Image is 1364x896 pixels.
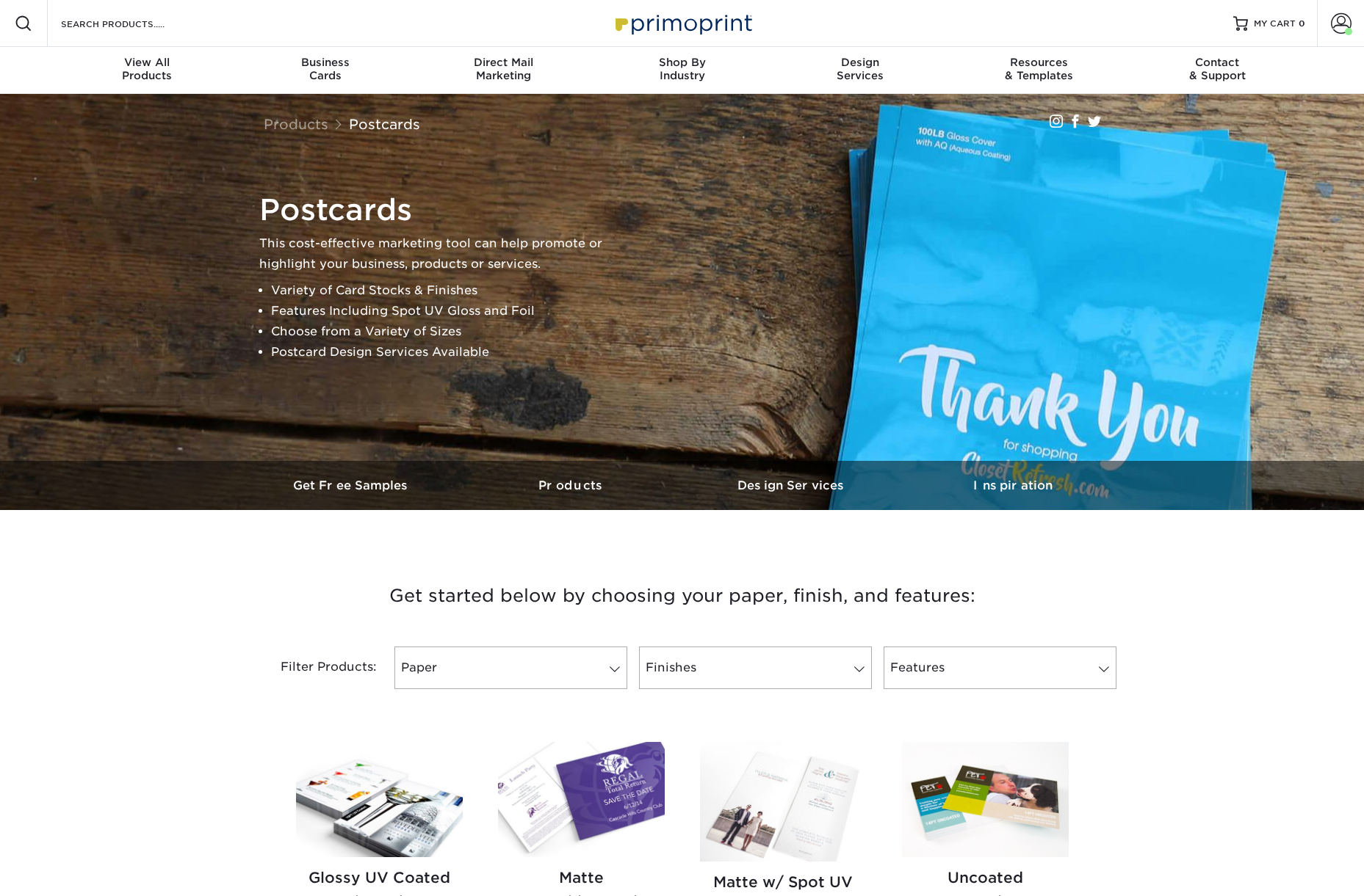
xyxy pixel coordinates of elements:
div: Industry [593,56,771,82]
h2: Uncoated [902,869,1069,886]
p: This cost-effective marketing tool can help promote or highlight your business, products or servi... [259,233,627,274]
a: Shop ByIndustry [593,47,771,94]
li: Postcard Design Services Available [271,342,627,363]
span: Shop By [593,56,771,69]
span: 0 [1299,18,1305,29]
a: Finishes [639,646,872,689]
li: Features Including Spot UV Gloss and Foil [271,301,627,321]
img: Uncoated Postcards [902,742,1069,857]
h1: Postcards [259,192,627,227]
li: Choose from a Variety of Sizes [271,321,627,342]
a: Resources& Templates [950,47,1128,94]
span: Resources [950,56,1128,69]
a: Features [884,646,1116,689]
a: Inspiration [903,461,1123,510]
li: Variety of Card Stocks & Finishes [271,280,627,301]
span: Design [771,56,950,69]
div: Products [58,56,237,82]
div: Marketing [414,56,593,82]
h3: Get started below by choosing your paper, finish, and features: [253,563,1112,629]
span: View All [58,56,237,69]
a: Design Services [682,461,903,510]
span: MY CART [1254,18,1296,30]
a: Get Free Samples [242,461,462,510]
div: & Support [1128,56,1307,82]
a: Contact& Support [1128,47,1307,94]
a: DesignServices [771,47,950,94]
h3: Get Free Samples [242,478,462,492]
a: View AllProducts [58,47,237,94]
div: Filter Products: [242,646,389,689]
img: Glossy UV Coated Postcards [296,742,463,857]
a: Direct MailMarketing [414,47,593,94]
img: Matte Postcards [498,742,665,857]
a: Postcards [349,116,420,132]
a: BusinessCards [236,47,414,94]
a: Products [462,461,682,510]
h2: Matte [498,869,665,886]
div: Cards [236,56,414,82]
span: Contact [1128,56,1307,69]
input: SEARCH PRODUCTS..... [59,15,203,32]
span: Direct Mail [414,56,593,69]
h3: Design Services [682,478,903,492]
h2: Matte w/ Spot UV [700,873,867,891]
span: Business [236,56,414,69]
img: Matte w/ Spot UV Postcards [700,742,867,861]
a: Paper [394,646,627,689]
h3: Inspiration [903,478,1123,492]
div: Services [771,56,950,82]
img: Primoprint [609,7,756,39]
div: & Templates [950,56,1128,82]
a: Products [264,116,328,132]
h2: Glossy UV Coated [296,869,463,886]
h3: Products [462,478,682,492]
